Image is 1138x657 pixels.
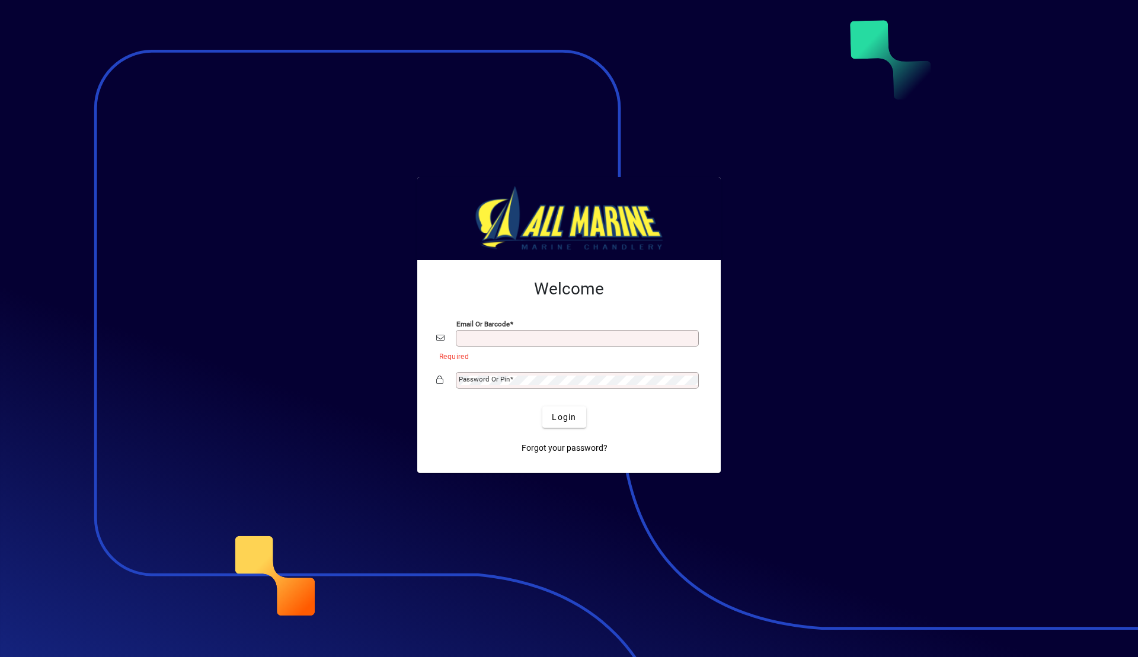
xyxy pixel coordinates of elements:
[456,320,510,328] mat-label: Email or Barcode
[436,279,702,299] h2: Welcome
[542,406,586,428] button: Login
[522,442,608,454] span: Forgot your password?
[552,411,576,424] span: Login
[459,375,510,383] mat-label: Password or Pin
[517,437,612,459] a: Forgot your password?
[439,350,692,362] mat-error: Required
